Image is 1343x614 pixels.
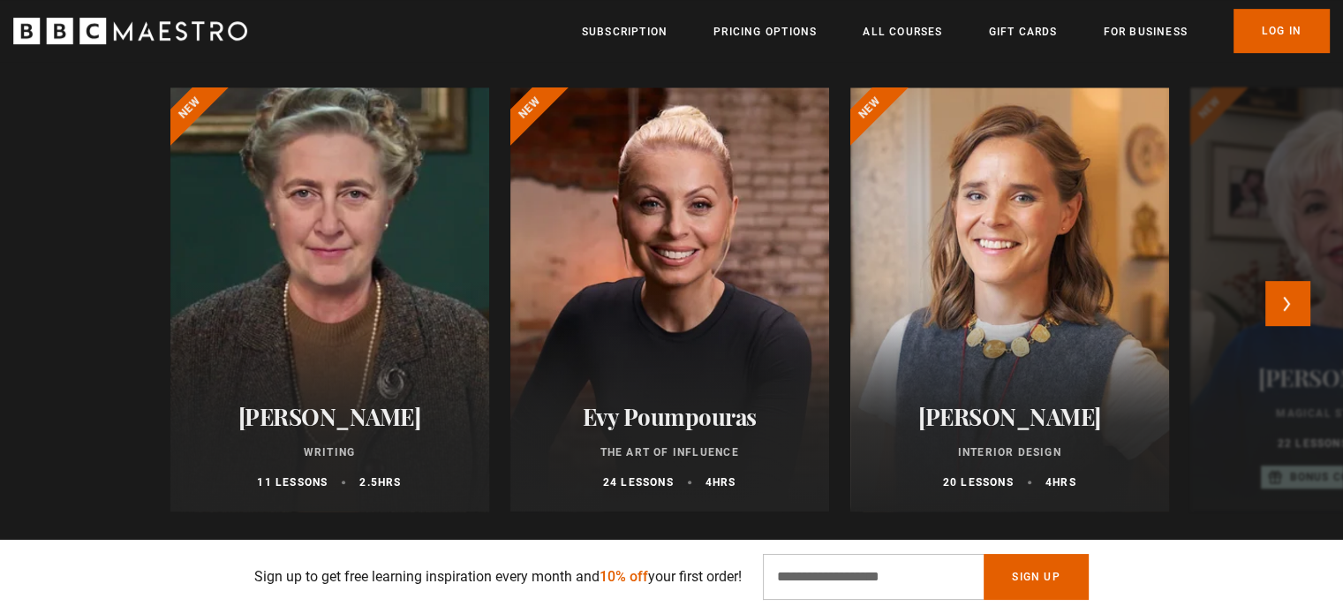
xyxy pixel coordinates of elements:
[582,9,1330,53] nav: Primary
[850,87,1169,512] a: [PERSON_NAME] Interior Design 20 lessons 4hrs New
[871,403,1148,430] h2: [PERSON_NAME]
[871,444,1148,460] p: Interior Design
[988,23,1057,41] a: Gift Cards
[984,554,1088,600] button: Sign Up
[1053,476,1076,489] abbr: hrs
[863,23,942,41] a: All Courses
[600,568,648,585] span: 10% off
[713,23,817,41] a: Pricing Options
[603,474,674,490] p: 24 lessons
[1103,23,1187,41] a: For business
[254,566,742,587] p: Sign up to get free learning inspiration every month and your first order!
[1234,9,1330,53] a: Log In
[192,403,468,430] h2: [PERSON_NAME]
[192,444,468,460] p: Writing
[582,23,668,41] a: Subscription
[713,476,736,489] abbr: hrs
[1045,474,1076,490] p: 4
[532,403,808,430] h2: Evy Poumpouras
[705,474,736,490] p: 4
[943,474,1014,490] p: 20 lessons
[359,474,401,490] p: 2.5
[378,476,402,489] abbr: hrs
[510,87,829,512] a: Evy Poumpouras The Art of Influence 24 lessons 4hrs New
[13,18,247,44] svg: BBC Maestro
[532,444,808,460] p: The Art of Influence
[257,474,328,490] p: 11 lessons
[170,87,489,512] a: [PERSON_NAME] Writing 11 lessons 2.5hrs New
